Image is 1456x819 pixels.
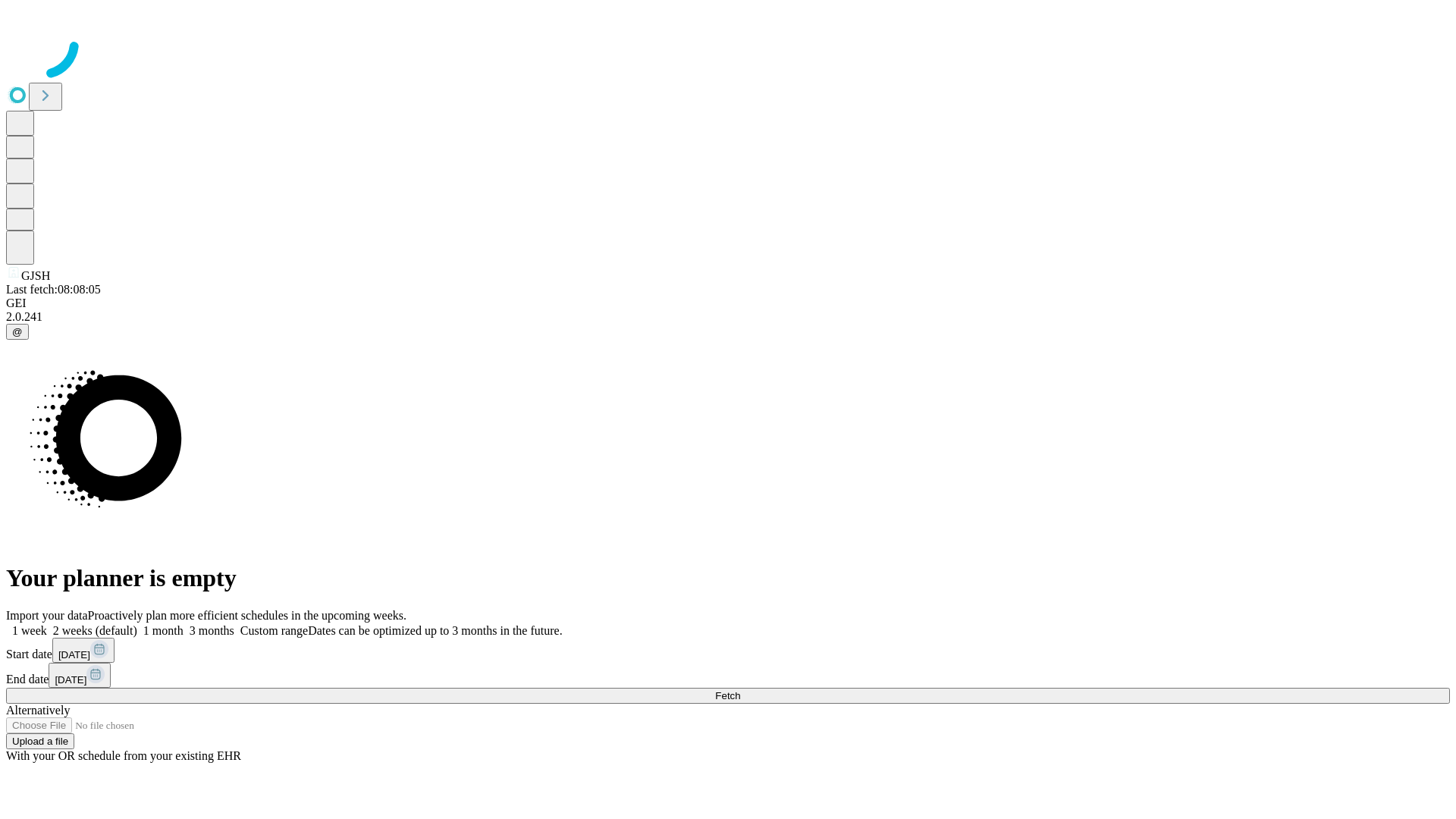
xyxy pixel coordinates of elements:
[6,749,241,762] span: With your OR schedule from your existing EHR
[55,674,86,686] span: [DATE]
[6,663,1450,688] div: End date
[143,624,184,637] span: 1 month
[52,638,115,663] button: [DATE]
[6,564,1450,592] h1: Your planner is empty
[12,326,23,337] span: @
[53,624,137,637] span: 2 weeks (default)
[6,638,1450,663] div: Start date
[12,624,47,637] span: 1 week
[58,649,90,661] span: [DATE]
[715,690,740,701] span: Fetch
[6,324,29,340] button: @
[240,624,308,637] span: Custom range
[6,688,1450,704] button: Fetch
[6,609,88,622] span: Import your data
[308,624,562,637] span: Dates can be optimized up to 3 months in the future.
[88,609,406,622] span: Proactively plan more efficient schedules in the upcoming weeks.
[6,283,101,296] span: Last fetch: 08:08:05
[6,704,70,717] span: Alternatively
[190,624,234,637] span: 3 months
[6,297,1450,310] div: GEI
[6,310,1450,324] div: 2.0.241
[49,663,111,688] button: [DATE]
[6,733,74,749] button: Upload a file
[21,269,50,282] span: GJSH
